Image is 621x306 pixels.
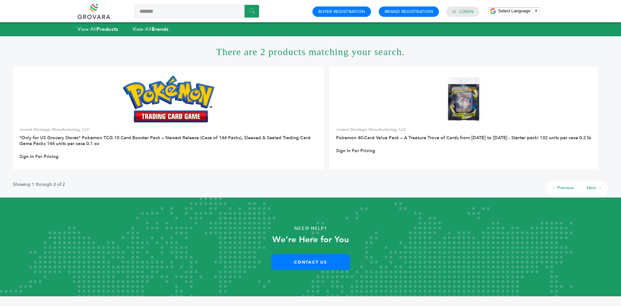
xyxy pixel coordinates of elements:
[272,234,349,245] strong: We’re Here for You
[78,26,118,32] a: View AllProducts
[385,9,433,15] a: Brand Registration
[123,75,214,122] img: *Only for US Grocery Stores* Pokemon TCG 10 Card Booster Pack – Newest Release (Case of 144 Packs...
[534,8,538,13] span: ▼
[271,254,350,270] a: Contact Us
[13,36,608,67] h1: There are 2 products matching your search.
[336,127,591,132] p: Jacent Strategic Manufacturing, LLC
[587,185,602,191] a: Next →
[552,185,574,191] a: ← Previous
[31,224,590,233] p: Need Help?
[336,135,591,141] a: Pokemon 40-Card Value Pack – A Treasure Trove of Cards from [DATE] to [DATE] - Starter pack! 132 ...
[19,135,310,147] a: *Only for US Grocery Stores* Pokemon TCG 10 Card Booster Pack – Newest Release (Case of 144 Packs...
[336,148,375,154] a: Sign In For Pricing
[97,26,118,32] strong: Products
[19,154,59,160] a: Sign In For Pricing
[133,26,169,32] a: View AllBrands
[532,8,532,13] span: ​
[135,5,259,18] input: Search a product or brand...
[459,9,474,15] a: Login
[498,8,538,13] a: Select Language​
[152,26,169,32] strong: Brands
[13,181,65,188] p: Showing 1 through 2 of 2
[19,127,318,132] p: Jacent Strategic Manufacturing, LLC
[318,9,365,15] a: Buyer Registration
[498,8,530,13] span: Select Language
[440,75,487,122] img: Pokemon 40-Card Value Pack – A Treasure Trove of Cards from 1996 to 2024 - Starter pack! 132 unit...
